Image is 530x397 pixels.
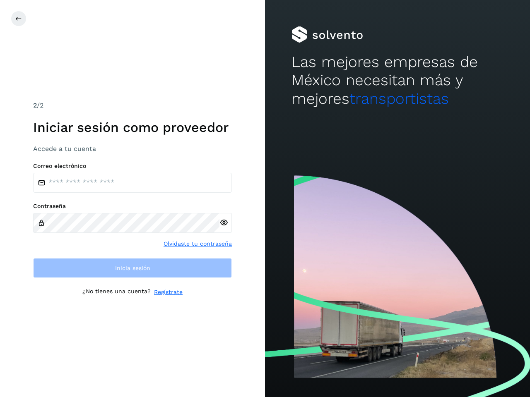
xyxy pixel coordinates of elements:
a: Regístrate [154,288,183,297]
p: ¿No tienes una cuenta? [82,288,151,297]
span: 2 [33,101,37,109]
span: Inicia sesión [115,265,150,271]
label: Correo electrónico [33,163,232,170]
h1: Iniciar sesión como proveedor [33,120,232,135]
a: Olvidaste tu contraseña [164,239,232,248]
label: Contraseña [33,203,232,210]
span: transportistas [349,90,449,108]
h2: Las mejores empresas de México necesitan más y mejores [291,53,503,108]
h3: Accede a tu cuenta [33,145,232,153]
div: /2 [33,100,232,110]
button: Inicia sesión [33,258,232,278]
